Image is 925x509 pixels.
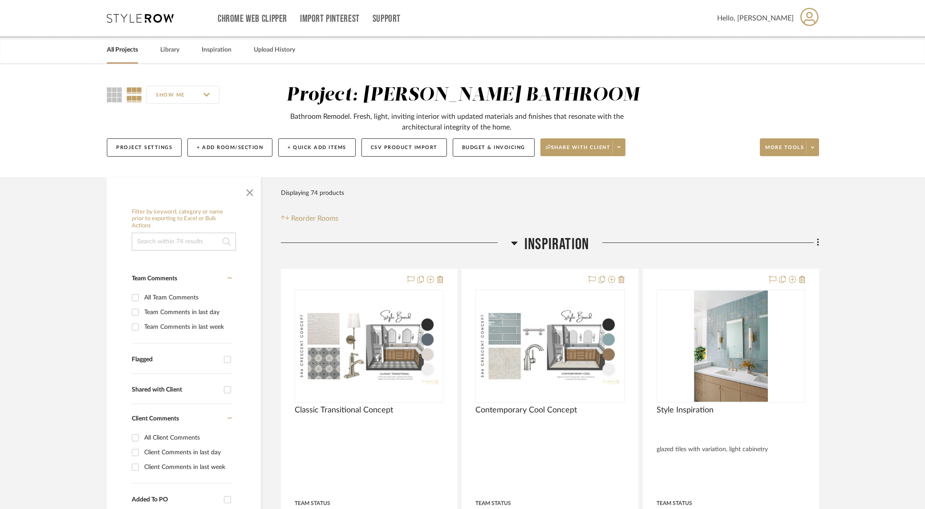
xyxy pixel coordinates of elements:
[107,44,138,56] a: All Projects
[187,138,272,157] button: + Add Room/Section
[132,275,177,282] span: Team Comments
[717,13,794,24] span: Hello, [PERSON_NAME]
[540,138,626,156] button: Share with client
[202,44,231,56] a: Inspiration
[132,386,219,394] div: Shared with Client
[453,138,535,157] button: Budget & Invoicing
[295,405,393,415] span: Classic Transitional Concept
[241,182,259,200] button: Close
[132,233,236,250] input: Search within 74 results
[281,213,338,224] button: Reorder Rooms
[132,356,219,364] div: Flagged
[760,138,819,156] button: More tools
[476,305,623,388] img: Contemporary Cool Concept
[144,291,230,305] div: All Team Comments
[657,499,692,507] div: Team Status
[475,499,511,507] div: Team Status
[144,305,230,319] div: Team Comments in last day
[144,460,230,474] div: Client Comments in last week
[269,111,644,133] div: Bathroom Remodel. Fresh, light, inviting interior with updated materials and finishes that resona...
[546,144,611,158] span: Share with client
[107,138,182,157] button: Project Settings
[132,416,179,422] span: Client Comments
[144,320,230,334] div: Team Comments in last week
[296,305,442,388] img: Classic Transitional Concept
[132,209,236,230] h6: Filter by keyword, category or name prior to exporting to Excel or Bulk Actions
[132,496,219,504] div: Added To PO
[373,15,401,23] a: Support
[160,44,179,56] a: Library
[286,86,639,105] div: Project: [PERSON_NAME] BATHROOM
[694,291,768,402] img: Style Inspiration
[278,138,356,157] button: + Quick Add Items
[361,138,447,157] button: CSV Product Import
[144,431,230,445] div: All Client Comments
[144,445,230,460] div: Client Comments in last day
[524,235,589,254] span: INSPIRATION
[300,15,360,23] a: Import Pinterest
[475,405,577,415] span: Contemporary Cool Concept
[295,499,330,507] div: Team Status
[765,144,804,158] span: More tools
[291,213,338,224] span: Reorder Rooms
[254,44,295,56] a: Upload History
[281,184,344,202] div: Displaying 74 products
[657,405,714,415] span: Style Inspiration
[218,15,287,23] a: Chrome Web Clipper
